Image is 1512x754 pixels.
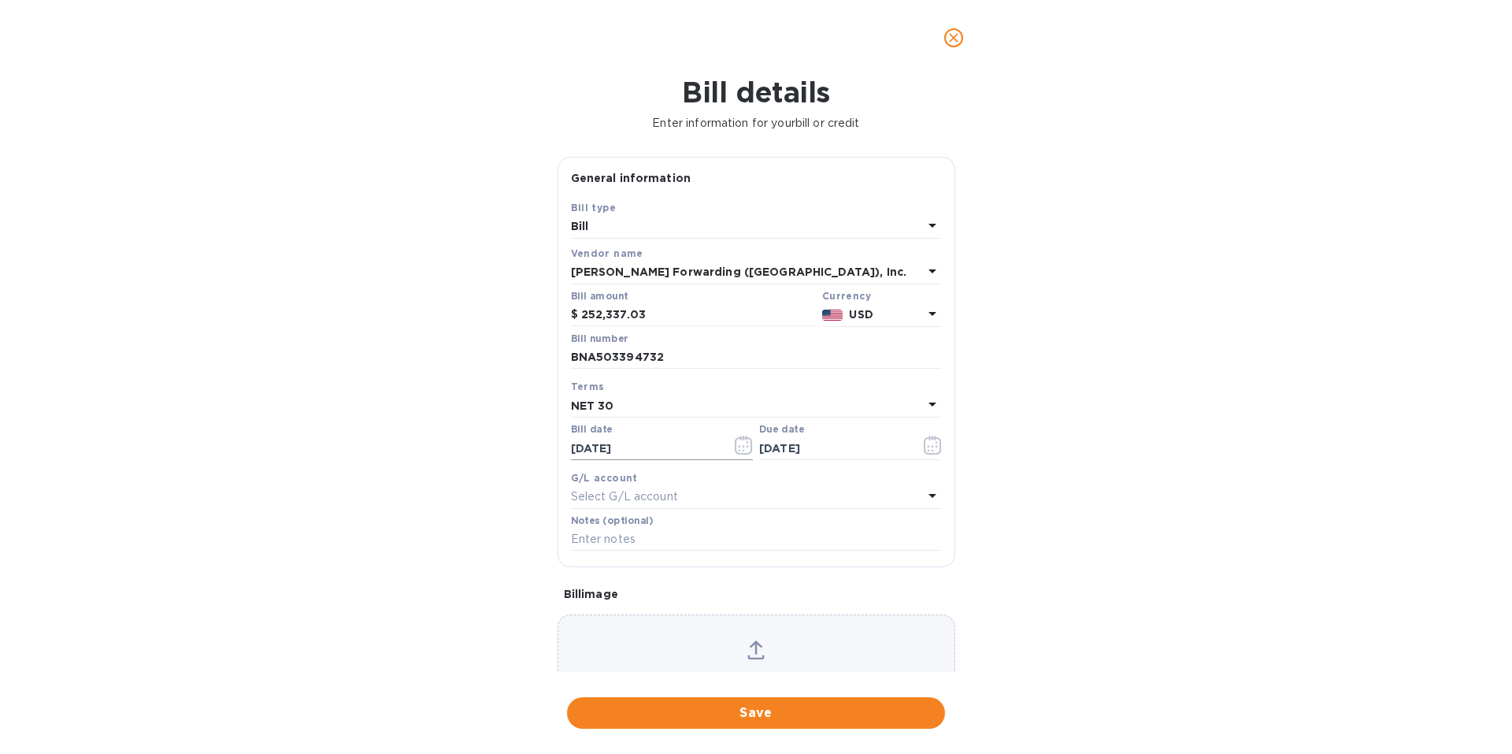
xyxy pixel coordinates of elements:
b: Bill type [571,202,617,214]
input: Select date [571,436,720,460]
b: Vendor name [571,247,643,259]
b: Terms [571,381,605,392]
h1: Bill details [13,76,1499,109]
b: Currency [822,290,871,302]
p: Choose a bill and drag it here [558,669,954,702]
b: Bill [571,220,589,232]
p: Bill image [564,586,949,602]
label: Bill date [571,425,613,435]
b: G/L account [571,472,638,484]
b: General information [571,172,691,184]
b: NET 30 [571,399,614,412]
img: USD [822,310,843,321]
button: Save [567,697,945,729]
input: $ Enter bill amount [581,303,816,327]
b: USD [849,308,873,321]
p: Select G/L account [571,488,678,505]
span: Save [580,704,932,722]
input: Due date [759,436,908,460]
label: Bill amount [571,292,628,301]
div: $ [571,303,581,327]
input: Enter bill number [571,346,942,370]
input: Enter notes [571,528,942,552]
b: [PERSON_NAME] Forwarding ([GEOGRAPHIC_DATA]), Inc. [571,266,907,278]
button: close [935,19,973,57]
label: Bill number [571,334,628,344]
label: Due date [759,425,804,435]
label: Notes (optional) [571,516,654,526]
p: Enter information for your bill or credit [13,115,1499,132]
